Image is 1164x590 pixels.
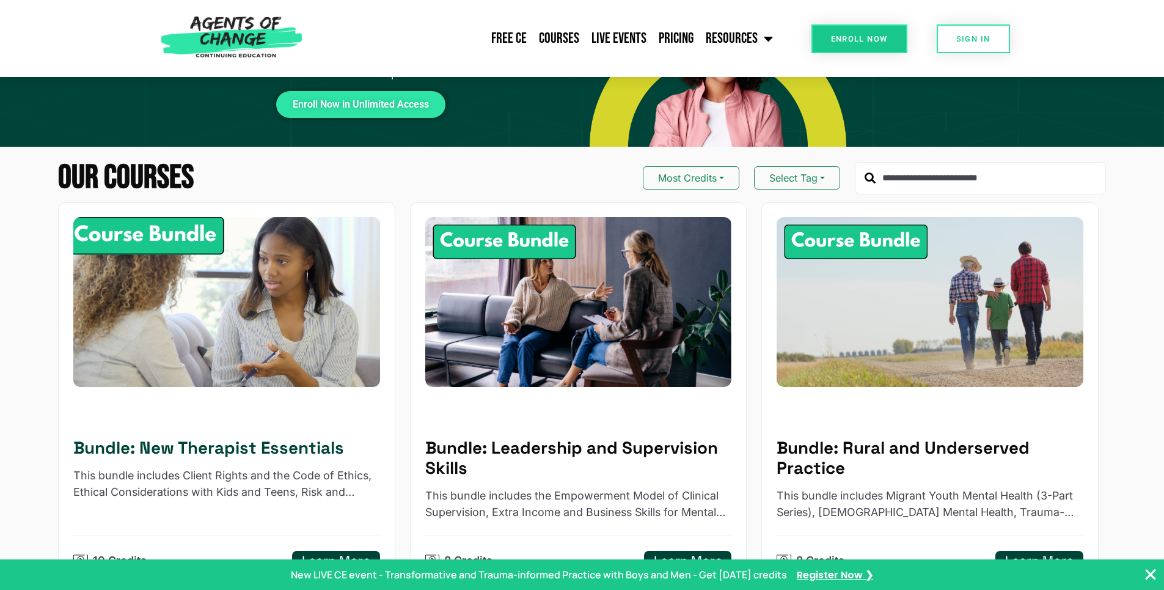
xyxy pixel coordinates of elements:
[797,567,873,583] a: Register Now ❯
[777,217,1083,386] img: Rural and Underserved Practice - 8 Credit CE Bundle
[777,438,1083,479] h5: Bundle: Rural and Underserved Practice
[761,202,1098,586] a: Rural and Underserved Practice - 8 Credit CE BundleBundle: Rural and Underserved PracticeThis bun...
[777,488,1083,521] p: This bundle includes Migrant Youth Mental Health (3-Part Series), Native American Mental Health, ...
[643,166,739,190] button: Most Credits
[796,553,844,569] p: 8 Credits
[485,23,533,54] a: Free CE
[73,217,380,386] div: New Therapist Essentials - 10 Credit CE Bundle
[831,35,888,43] span: Enroll Now
[410,202,747,586] a: Leadership and Supervision Skills - 8 Credit CE BundleBundle: Leadership and Supervision SkillsTh...
[291,567,787,582] p: New LIVE CE event - Transformative and Trauma-informed Practice with Boys and Men - Get [DATE] cr...
[425,488,732,521] p: This bundle includes the Empowerment Model of Clinical Supervision, Extra Income and Business Ski...
[425,438,732,479] h5: Bundle: Leadership and Supervision Skills
[533,23,585,54] a: Courses
[700,23,779,54] a: Resources
[444,553,492,569] p: 8 Credits
[754,166,840,190] button: Select Tag
[585,23,653,54] a: Live Events
[309,23,779,54] nav: Menu
[811,24,907,53] a: Enroll Now
[1143,567,1158,582] button: Close Banner
[653,23,700,54] a: Pricing
[956,35,990,43] span: SIGN IN
[73,438,380,458] h5: Bundle: New Therapist Essentials
[654,553,722,569] h5: Learn More
[73,468,380,501] p: This bundle includes Client Rights and the Code of Ethics, Ethical Considerations with Kids and T...
[58,209,395,396] img: New Therapist Essentials - 10 Credit CE Bundle
[425,217,732,386] img: Leadership and Supervision Skills - 8 Credit CE Bundle
[58,161,194,195] h2: Our Courses
[302,553,370,569] h5: Learn More
[276,91,445,118] a: Enroll Now in Unlimited Access
[937,24,1010,53] a: SIGN IN
[1005,553,1074,569] h5: Learn More
[293,101,429,108] span: Enroll Now in Unlimited Access
[58,202,395,586] a: New Therapist Essentials - 10 Credit CE BundleBundle: New Therapist EssentialsThis bundle include...
[93,553,147,569] p: 10 Credits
